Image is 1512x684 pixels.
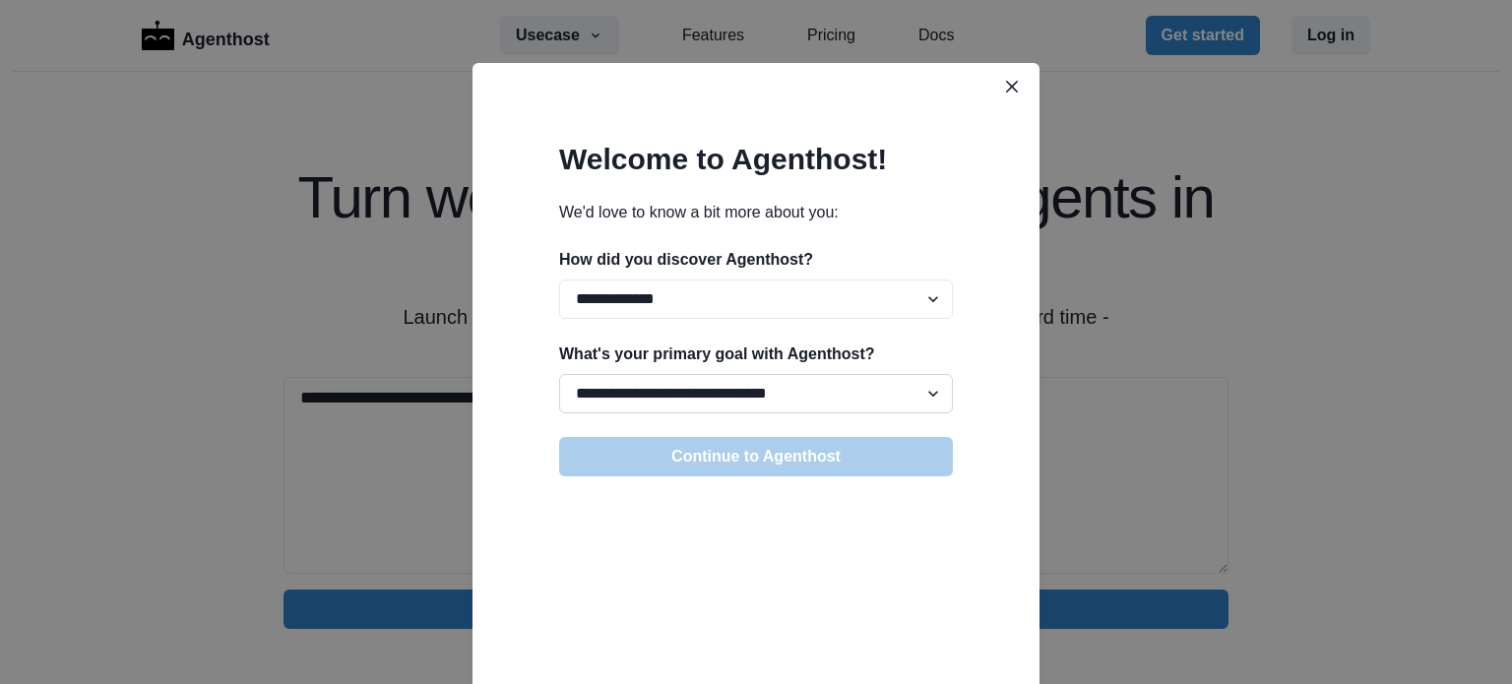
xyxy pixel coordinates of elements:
[559,437,953,476] button: Continue to Agenthost
[996,71,1028,102] button: Close
[559,142,953,177] h2: Welcome to Agenthost!
[559,342,953,366] p: What's your primary goal with Agenthost?
[559,248,953,272] p: How did you discover Agenthost?
[559,201,953,224] p: We'd love to know a bit more about you:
